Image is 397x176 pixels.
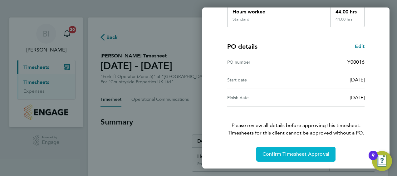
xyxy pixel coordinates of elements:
[330,17,365,27] div: 44.00 hrs
[233,17,249,22] div: Standard
[372,155,375,164] div: 9
[347,59,365,65] span: Y00016
[220,107,372,137] p: Please review all details before approving this timesheet.
[296,94,365,101] div: [DATE]
[227,42,257,51] h4: PO details
[296,76,365,84] div: [DATE]
[262,151,329,157] span: Confirm Timesheet Approval
[227,76,296,84] div: Start date
[330,3,365,17] div: 44.00 hrs
[355,43,365,50] a: Edit
[227,94,296,101] div: Finish date
[228,3,330,17] div: Hours worked
[227,58,296,66] div: PO number
[220,129,372,137] span: Timesheets for this client cannot be approved without a PO.
[372,151,392,171] button: Open Resource Center, 9 new notifications
[256,147,336,162] button: Confirm Timesheet Approval
[355,43,365,49] span: Edit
